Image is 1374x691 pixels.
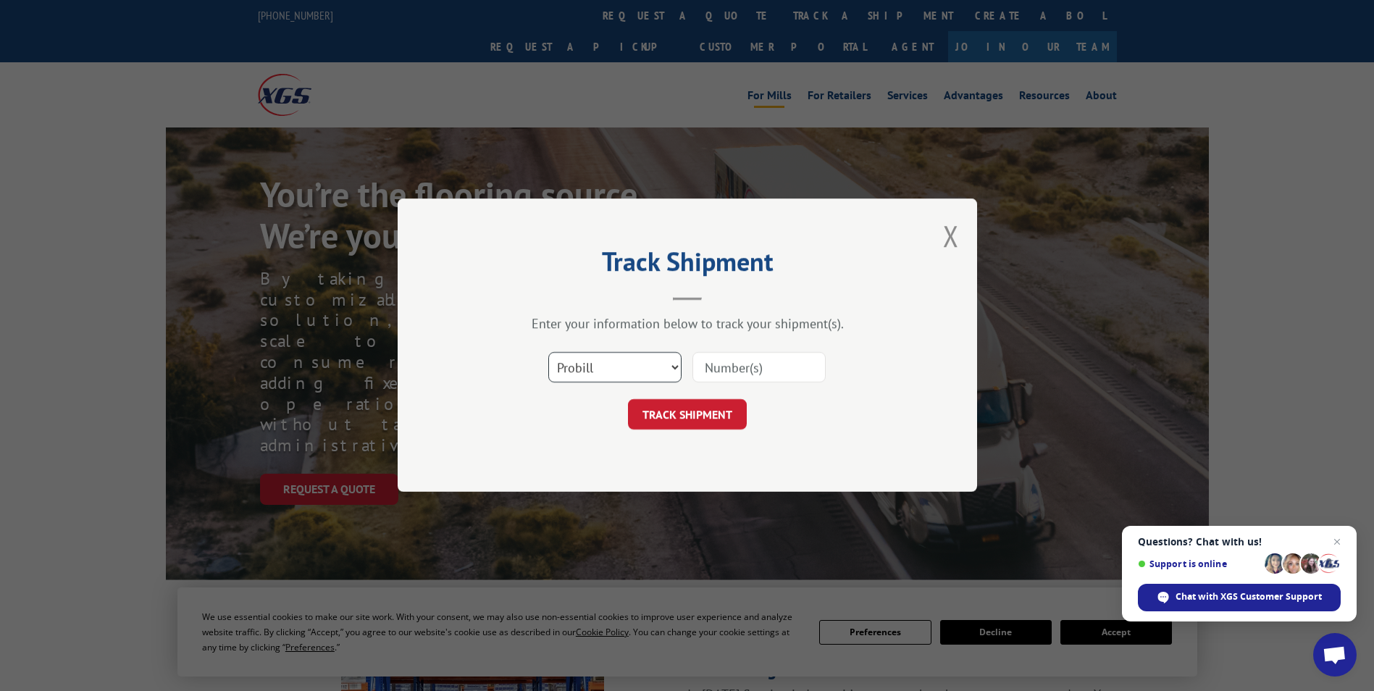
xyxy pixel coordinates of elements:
[1313,633,1357,677] div: Open chat
[1176,590,1322,603] span: Chat with XGS Customer Support
[470,251,905,279] h2: Track Shipment
[1138,584,1341,611] div: Chat with XGS Customer Support
[1328,533,1346,550] span: Close chat
[943,217,959,255] button: Close modal
[692,353,826,383] input: Number(s)
[628,400,747,430] button: TRACK SHIPMENT
[1138,558,1260,569] span: Support is online
[1138,536,1341,548] span: Questions? Chat with us!
[470,316,905,332] div: Enter your information below to track your shipment(s).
